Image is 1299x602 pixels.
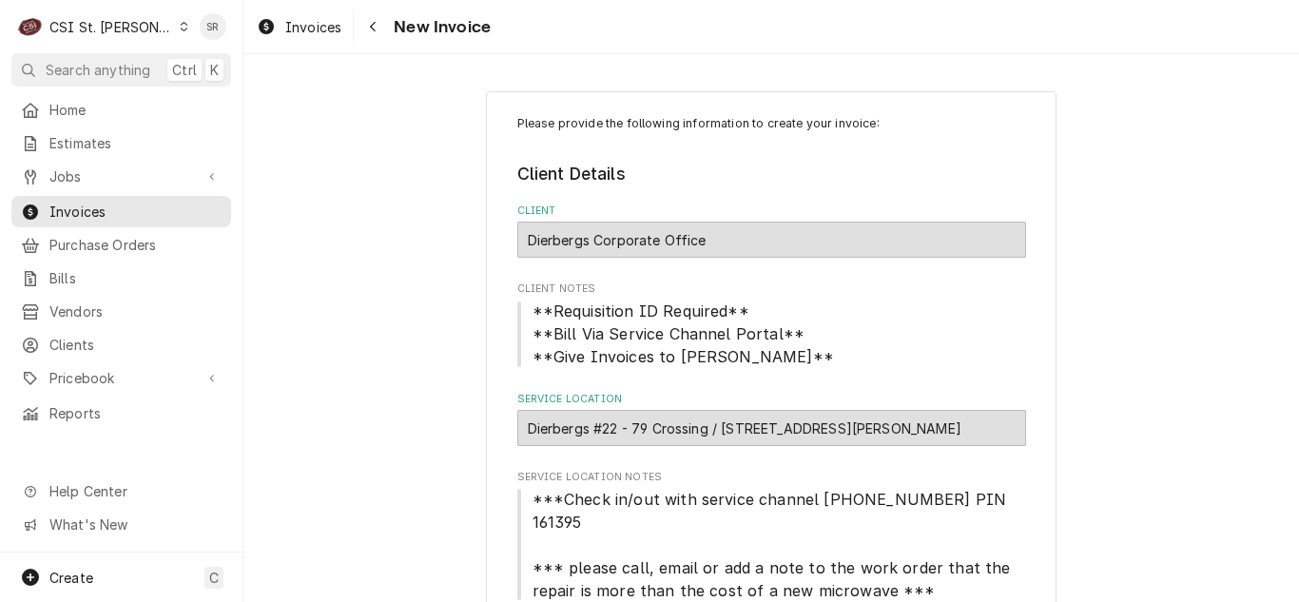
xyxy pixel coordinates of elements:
[172,60,197,80] span: Ctrl
[11,509,231,540] a: Go to What's New
[49,368,193,388] span: Pricebook
[49,403,222,423] span: Reports
[11,229,231,261] a: Purchase Orders
[49,515,220,534] span: What's New
[249,11,349,43] a: Invoices
[517,204,1026,219] label: Client
[49,166,193,186] span: Jobs
[49,202,222,222] span: Invoices
[49,235,222,255] span: Purchase Orders
[517,222,1026,258] div: Dierbergs Corporate Office
[533,490,1016,600] span: ***Check in/out with service channel [PHONE_NUMBER] PIN 161395 *** please call, email or add a no...
[358,11,388,42] button: Navigate back
[517,115,1026,132] p: Please provide the following information to create your invoice:
[210,60,219,80] span: K
[517,204,1026,258] div: Client
[49,268,222,288] span: Bills
[200,13,226,40] div: Stephani Roth's Avatar
[49,301,222,321] span: Vendors
[11,296,231,327] a: Vendors
[49,481,220,501] span: Help Center
[285,17,341,37] span: Invoices
[17,13,44,40] div: C
[200,13,226,40] div: SR
[49,17,173,37] div: CSI St. [PERSON_NAME]
[49,133,222,153] span: Estimates
[517,282,1026,297] span: Client Notes
[517,470,1026,485] span: Service Location Notes
[46,60,150,80] span: Search anything
[517,470,1026,602] div: Service Location Notes
[517,300,1026,368] span: Client Notes
[11,127,231,159] a: Estimates
[11,196,231,227] a: Invoices
[388,14,491,40] span: New Invoice
[11,53,231,87] button: Search anythingCtrlK
[517,392,1026,446] div: Service Location
[11,476,231,507] a: Go to Help Center
[11,262,231,294] a: Bills
[209,568,219,588] span: C
[517,410,1026,446] div: Dierbergs #22 - 79 Crossing / 217 Salt Lick Road, St Peters, MO 63376
[49,570,93,586] span: Create
[11,398,231,429] a: Reports
[533,301,834,366] span: **Requisition ID Required** **Bill Via Service Channel Portal** **Give Invoices to [PERSON_NAME]**
[49,100,222,120] span: Home
[11,329,231,360] a: Clients
[49,335,222,355] span: Clients
[517,162,1026,186] legend: Client Details
[517,488,1026,602] span: Service Location Notes
[517,282,1026,368] div: Client Notes
[11,362,231,394] a: Go to Pricebook
[17,13,44,40] div: CSI St. Louis's Avatar
[11,161,231,192] a: Go to Jobs
[517,392,1026,407] label: Service Location
[11,94,231,126] a: Home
